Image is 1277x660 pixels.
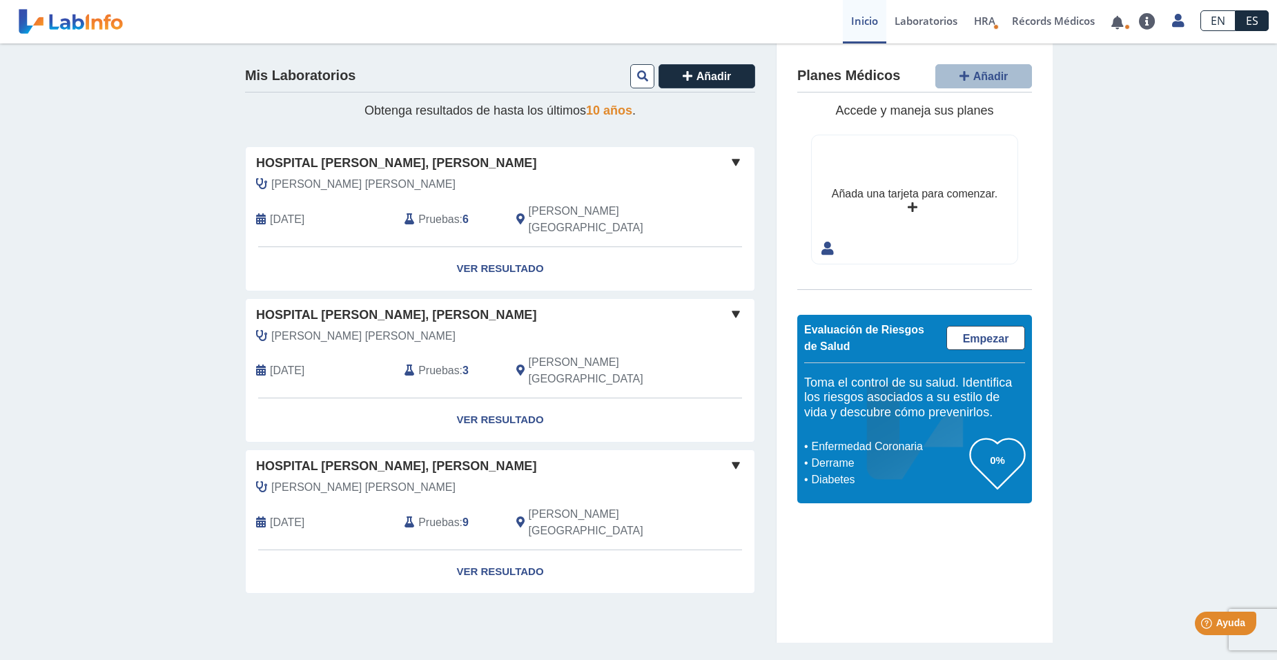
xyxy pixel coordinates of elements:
[394,203,505,236] div: :
[394,354,505,387] div: :
[418,514,459,531] span: Pruebas
[418,362,459,379] span: Pruebas
[963,333,1009,344] span: Empezar
[529,506,681,539] span: Ponce, PR
[256,457,536,476] span: Hospital [PERSON_NAME], [PERSON_NAME]
[974,14,995,28] span: HRA
[270,362,304,379] span: 2025-07-10
[271,479,456,496] span: Planell Dosal, Carlos
[973,70,1008,82] span: Añadir
[835,104,993,117] span: Accede y maneja sus planes
[245,68,355,84] h4: Mis Laboratorios
[364,104,636,117] span: Obtenga resultados de hasta los últimos .
[797,68,900,84] h4: Planes Médicos
[246,247,754,291] a: Ver Resultado
[462,213,469,225] b: 6
[1200,10,1236,31] a: EN
[935,64,1032,88] button: Añadir
[804,376,1025,420] h5: Toma el control de su salud. Identifica los riesgos asociados a su estilo de vida y descubre cómo...
[529,354,681,387] span: Ponce, PR
[462,365,469,376] b: 3
[1154,606,1262,645] iframe: Help widget launcher
[586,104,632,117] span: 10 años
[271,328,456,344] span: Godreau Bartolomei, Luis
[246,550,754,594] a: Ver Resultado
[462,516,469,528] b: 9
[529,203,681,236] span: Ponce, PR
[808,455,970,472] li: Derrame
[946,326,1025,350] a: Empezar
[659,64,755,88] button: Añadir
[808,472,970,488] li: Diabetes
[1236,10,1269,31] a: ES
[832,186,997,202] div: Añada una tarjeta para comenzar.
[256,306,536,324] span: Hospital [PERSON_NAME], [PERSON_NAME]
[970,452,1025,469] h3: 0%
[808,438,970,455] li: Enfermedad Coronaria
[804,324,924,352] span: Evaluación de Riesgos de Salud
[394,506,505,539] div: :
[246,398,754,442] a: Ver Resultado
[256,154,536,173] span: Hospital [PERSON_NAME], [PERSON_NAME]
[271,176,456,193] span: Rivera Toledo, Jose
[418,211,459,228] span: Pruebas
[270,211,304,228] span: 2025-09-27
[696,70,732,82] span: Añadir
[270,514,304,531] span: 2023-12-23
